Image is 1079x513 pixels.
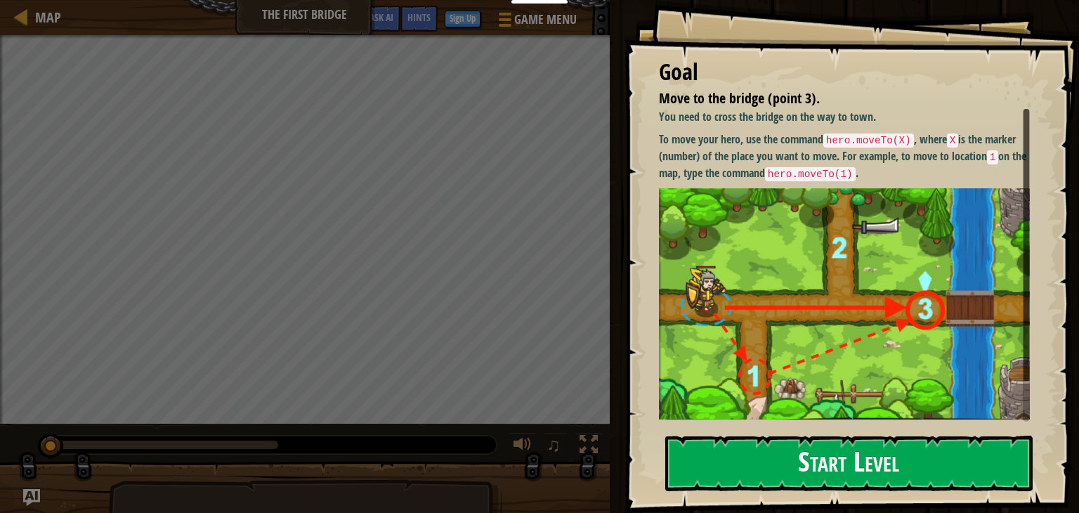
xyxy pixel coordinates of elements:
span: Move to the bridge (point 3). [659,89,820,108]
code: 1 [987,150,999,164]
div: Goal [659,56,1030,89]
img: M7l1b [659,188,1040,420]
code: hero.moveTo(1) [765,167,856,181]
button: Ask AI [362,6,400,32]
span: Map [35,8,61,27]
a: Map [28,8,61,27]
button: Toggle fullscreen [575,432,603,461]
code: X [947,134,959,148]
p: You need to cross the bridge on the way to town. [659,109,1040,125]
span: Hints [407,11,431,24]
button: Game Menu [488,6,585,39]
button: ♫ [544,432,568,461]
li: Move to the bridge (point 3). [641,89,1026,109]
button: Ask AI [23,489,40,506]
span: Game Menu [514,11,577,29]
span: Ask AI [370,11,393,24]
span: ♫ [547,434,561,455]
button: Sign Up [445,11,480,27]
code: hero.moveTo(X) [823,134,914,148]
p: To move your hero, use the command , where is the marker (number) of the place you want to move. ... [659,131,1040,181]
button: Start Level [665,436,1033,491]
button: Adjust volume [509,432,537,461]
